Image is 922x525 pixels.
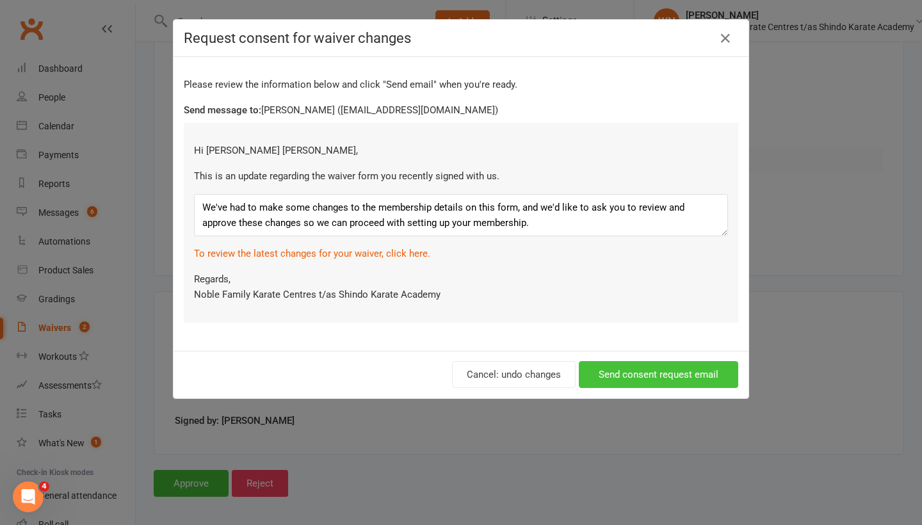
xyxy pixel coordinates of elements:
button: Send consent request email [579,361,738,388]
a: To review the latest changes for your waiver, click here. [194,248,430,259]
label: Send message to: [184,102,261,118]
iframe: Intercom live chat [13,481,44,512]
p: Regards, Noble Family Karate Centres t/as Shindo Karate Academy [194,271,728,302]
p: This is an update regarding the waiver form you recently signed with us. [194,168,728,184]
span: 4 [39,481,49,492]
p: Please review the information below and click "Send email" when you're ready. [184,77,738,92]
div: [PERSON_NAME] ([EMAIL_ADDRESS][DOMAIN_NAME]) [184,102,738,123]
p: Hi [PERSON_NAME] [PERSON_NAME], [194,143,728,158]
button: Cancel: undo changes [452,361,576,388]
span: Request consent for waiver changes [184,30,411,46]
button: Close [715,28,736,49]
